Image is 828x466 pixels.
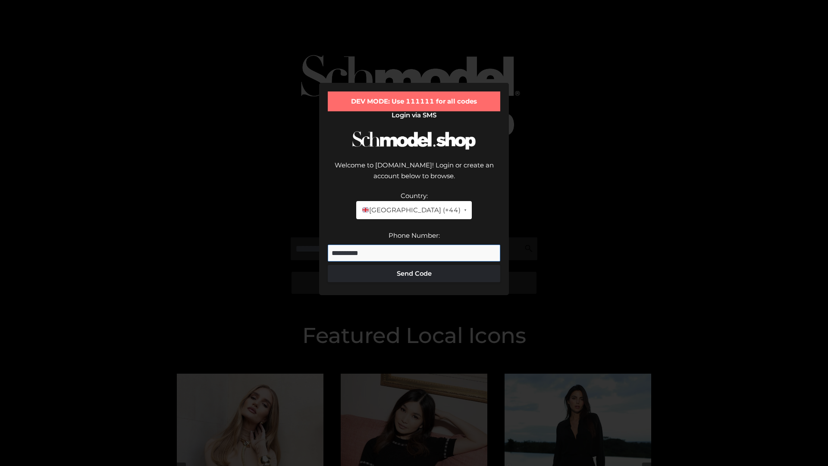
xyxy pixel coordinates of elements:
[349,123,479,157] img: Schmodel Logo
[328,111,500,119] h2: Login via SMS
[328,265,500,282] button: Send Code
[389,231,440,239] label: Phone Number:
[361,205,460,216] span: [GEOGRAPHIC_DATA] (+44)
[362,207,369,213] img: 🇬🇧
[328,91,500,111] div: DEV MODE: Use 111111 for all codes
[328,160,500,190] div: Welcome to [DOMAIN_NAME]! Login or create an account below to browse.
[401,192,428,200] label: Country:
